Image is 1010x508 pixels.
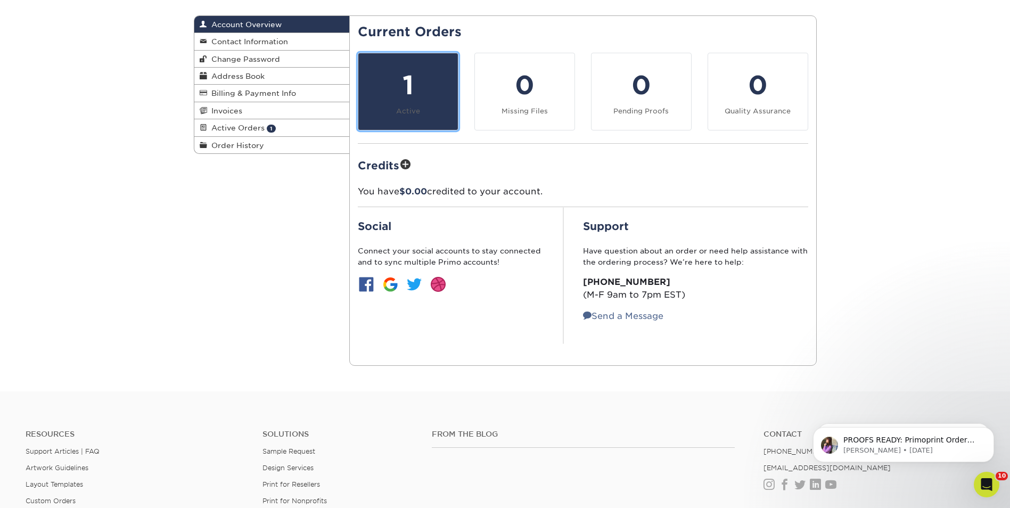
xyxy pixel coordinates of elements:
[194,51,350,68] a: Change Password
[194,33,350,50] a: Contact Information
[481,66,568,104] div: 0
[502,107,548,115] small: Missing Files
[583,276,808,301] p: (M-F 9am to 7pm EST)
[207,55,280,63] span: Change Password
[26,430,247,439] h4: Resources
[194,16,350,33] a: Account Overview
[267,125,276,133] span: 1
[358,53,458,130] a: 1 Active
[262,464,314,472] a: Design Services
[996,472,1008,480] span: 10
[430,276,447,293] img: btn-dribbble.jpg
[406,276,423,293] img: btn-twitter.jpg
[583,311,663,321] a: Send a Message
[358,220,544,233] h2: Social
[763,447,830,455] a: [PHONE_NUMBER]
[708,53,808,130] a: 0 Quality Assurance
[382,276,399,293] img: btn-google.jpg
[26,464,88,472] a: Artwork Guidelines
[194,85,350,102] a: Billing & Payment Info
[583,245,808,267] p: Have question about an order or need help assistance with the ordering process? We’re here to help:
[262,430,416,439] h4: Solutions
[358,276,375,293] img: btn-facebook.jpg
[358,24,808,40] h2: Current Orders
[763,430,984,439] a: Contact
[598,66,685,104] div: 0
[715,66,801,104] div: 0
[262,497,327,505] a: Print for Nonprofits
[194,68,350,85] a: Address Book
[583,277,670,287] strong: [PHONE_NUMBER]
[974,472,999,497] iframe: Intercom live chat
[591,53,692,130] a: 0 Pending Proofs
[207,106,242,115] span: Invoices
[207,89,296,97] span: Billing & Payment Info
[583,220,808,233] h2: Support
[207,37,288,46] span: Contact Information
[207,72,265,80] span: Address Book
[358,245,544,267] p: Connect your social accounts to stay connected and to sync multiple Primo accounts!
[26,447,100,455] a: Support Articles | FAQ
[763,464,891,472] a: [EMAIL_ADDRESS][DOMAIN_NAME]
[725,107,791,115] small: Quality Assurance
[358,157,808,173] h2: Credits
[365,66,451,104] div: 1
[358,185,808,198] p: You have credited to your account.
[474,53,575,130] a: 0 Missing Files
[797,405,1010,479] iframe: Intercom notifications message
[194,137,350,153] a: Order History
[396,107,420,115] small: Active
[613,107,669,115] small: Pending Proofs
[207,141,264,150] span: Order History
[194,102,350,119] a: Invoices
[262,447,315,455] a: Sample Request
[207,20,282,29] span: Account Overview
[194,119,350,136] a: Active Orders 1
[207,124,265,132] span: Active Orders
[432,430,735,439] h4: From the Blog
[399,186,427,196] span: $0.00
[262,480,320,488] a: Print for Resellers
